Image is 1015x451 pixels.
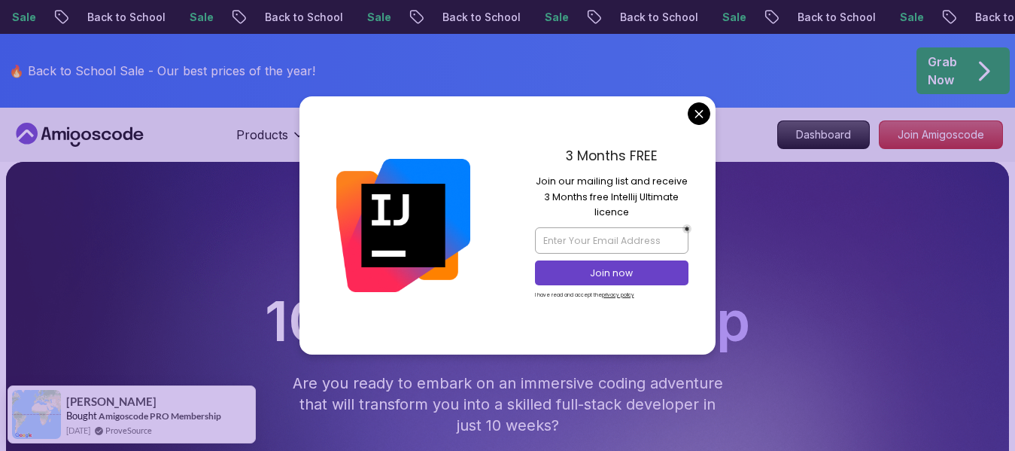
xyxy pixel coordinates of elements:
[879,120,1003,149] a: Join Amigoscode
[883,10,931,25] p: Sale
[12,294,1003,349] h1: 10 Week
[350,10,398,25] p: Sale
[105,424,152,437] a: ProveSource
[778,121,869,148] p: Dashboard
[603,10,705,25] p: Back to School
[9,62,315,80] p: 🔥 Back to School Sale - Our best prices of the year!
[172,10,220,25] p: Sale
[99,410,221,422] a: Amigoscode PRO Membership
[291,373,725,436] p: Are you ready to embark on an immersive coding adventure that will transform you into a skilled f...
[70,10,172,25] p: Back to School
[880,121,1002,148] p: Join Amigoscode
[12,390,61,439] img: provesource social proof notification image
[777,120,870,149] a: Dashboard
[928,53,957,89] p: Grab Now
[527,10,576,25] p: Sale
[236,126,306,156] button: Products
[780,10,883,25] p: Back to School
[248,10,350,25] p: Back to School
[236,126,288,144] p: Products
[66,410,97,422] span: Bought
[705,10,753,25] p: Sale
[66,424,90,437] span: [DATE]
[425,10,527,25] p: Back to School
[66,395,157,408] span: [PERSON_NAME]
